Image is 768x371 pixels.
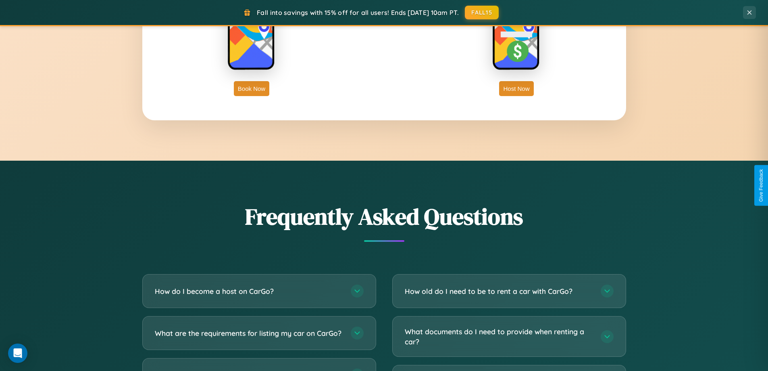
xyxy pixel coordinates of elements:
h3: What are the requirements for listing my car on CarGo? [155,328,343,338]
h3: How old do I need to be to rent a car with CarGo? [405,286,593,296]
h2: Frequently Asked Questions [142,201,626,232]
div: Give Feedback [758,169,764,202]
span: Fall into savings with 15% off for all users! Ends [DATE] 10am PT. [257,8,459,17]
button: Book Now [234,81,269,96]
button: FALL15 [465,6,499,19]
div: Open Intercom Messenger [8,344,27,363]
h3: How do I become a host on CarGo? [155,286,343,296]
button: Host Now [499,81,533,96]
h3: What documents do I need to provide when renting a car? [405,327,593,346]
